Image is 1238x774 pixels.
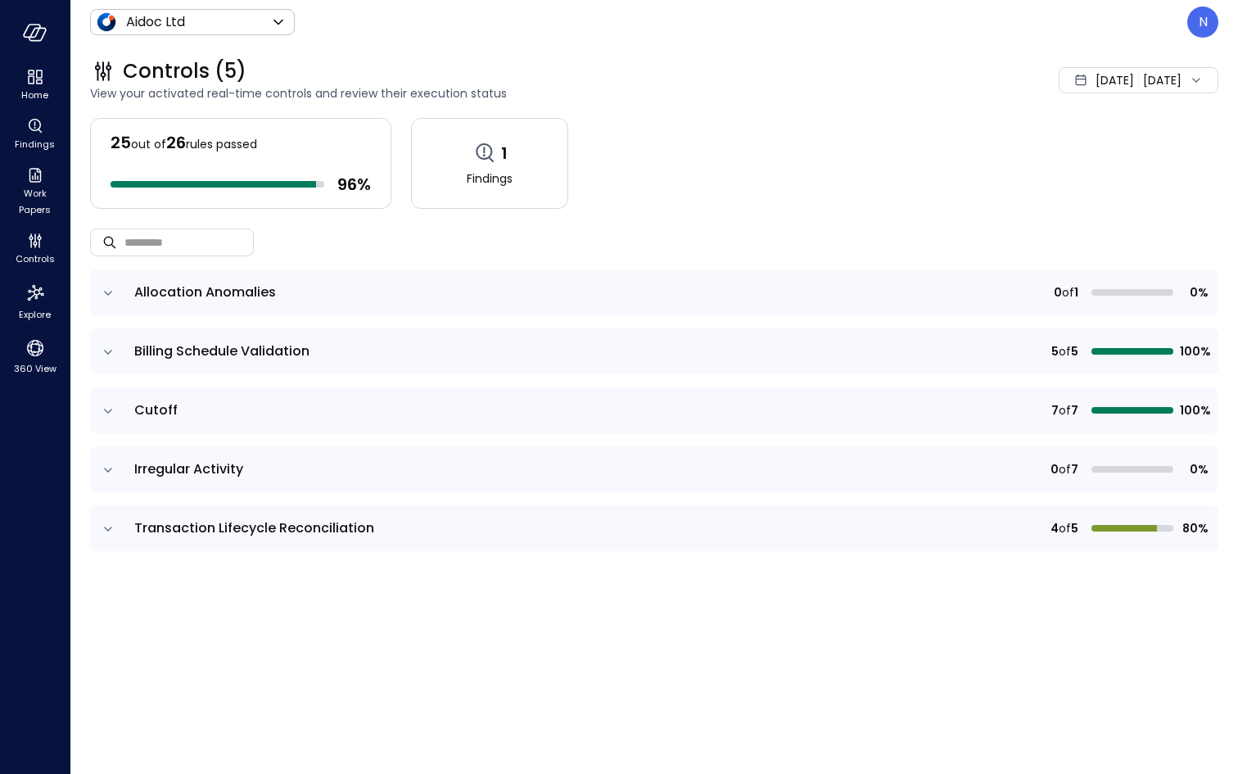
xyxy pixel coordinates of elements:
[1199,12,1208,32] p: N
[134,401,178,419] span: Cutoff
[3,164,66,220] div: Work Papers
[15,136,55,152] span: Findings
[3,66,66,105] div: Home
[1071,460,1078,478] span: 7
[100,344,116,360] button: expand row
[3,334,66,378] div: 360 View
[100,285,116,301] button: expand row
[411,118,568,209] a: 1Findings
[1062,283,1074,301] span: of
[131,136,166,152] span: out of
[134,459,243,478] span: Irregular Activity
[1071,519,1078,537] span: 5
[1180,401,1209,419] span: 100%
[100,403,116,419] button: expand row
[134,518,374,537] span: Transaction Lifecycle Reconciliation
[90,84,817,102] span: View your activated real-time controls and review their execution status
[1051,401,1059,419] span: 7
[1059,460,1071,478] span: of
[3,229,66,269] div: Controls
[21,87,48,103] span: Home
[1180,342,1209,360] span: 100%
[186,136,257,152] span: rules passed
[1059,401,1071,419] span: of
[126,12,185,32] p: Aidoc Ltd
[134,342,309,360] span: Billing Schedule Validation
[1096,71,1134,89] span: [DATE]
[1059,342,1071,360] span: of
[337,174,371,195] span: 96 %
[1180,519,1209,537] span: 80%
[97,12,116,32] img: Icon
[1180,283,1209,301] span: 0%
[3,115,66,154] div: Findings
[134,283,276,301] span: Allocation Anomalies
[1051,342,1059,360] span: 5
[1054,283,1062,301] span: 0
[16,251,55,267] span: Controls
[1059,519,1071,537] span: of
[3,278,66,324] div: Explore
[1074,283,1078,301] span: 1
[166,131,186,154] span: 26
[467,170,513,188] span: Findings
[1180,460,1209,478] span: 0%
[10,185,60,218] span: Work Papers
[100,521,116,537] button: expand row
[123,58,246,84] span: Controls (5)
[1050,460,1059,478] span: 0
[1050,519,1059,537] span: 4
[1187,7,1218,38] div: Noy Vadai
[501,143,508,164] span: 1
[111,131,131,154] span: 25
[100,462,116,478] button: expand row
[1071,401,1078,419] span: 7
[14,360,56,377] span: 360 View
[1071,342,1078,360] span: 5
[19,306,51,323] span: Explore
